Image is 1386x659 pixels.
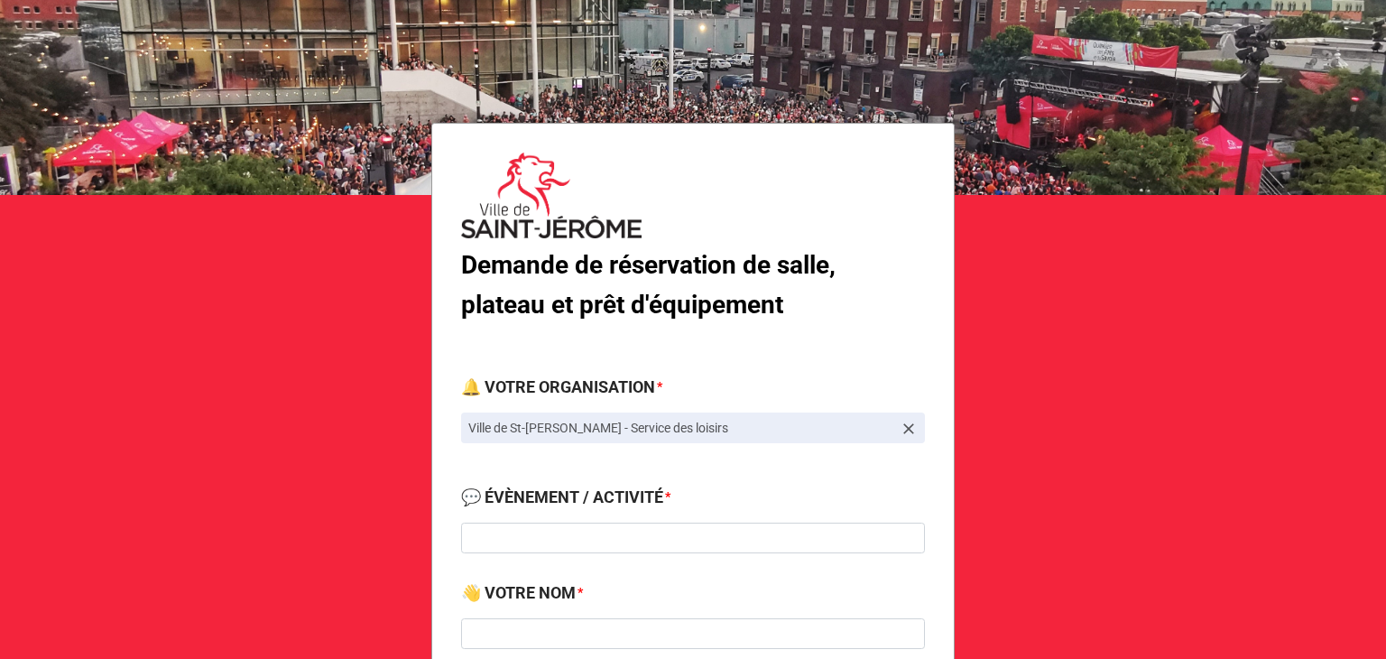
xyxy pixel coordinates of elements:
[461,580,576,606] label: 👋 VOTRE NOM
[461,485,663,510] label: 💬 ÉVÈNEMENT / ACTIVITÉ
[468,419,892,437] p: Ville de St-[PERSON_NAME] - Service des loisirs
[461,250,836,320] b: Demande de réservation de salle, plateau et prêt d'équipement
[461,375,655,400] label: 🔔 VOTRE ORGANISATION
[461,153,642,238] img: FrTrNzWxQR%2FLogo%20Saint-Jerome.png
